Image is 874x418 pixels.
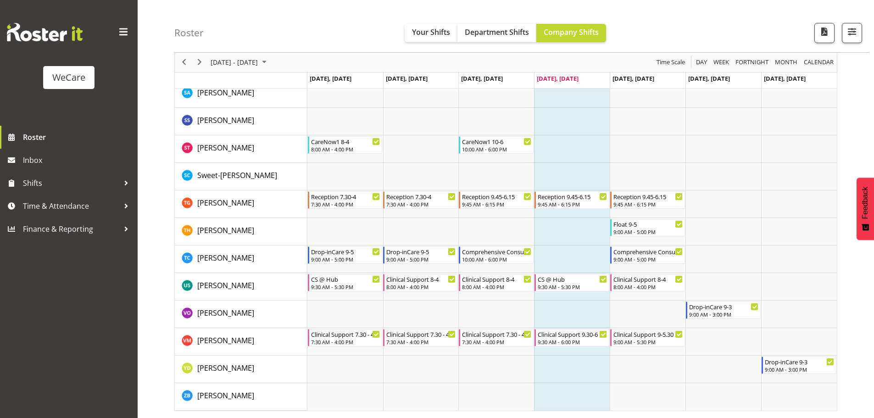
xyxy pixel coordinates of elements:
button: Previous [178,57,190,68]
span: [DATE], [DATE] [688,74,730,83]
div: 7:30 AM - 4:00 PM [311,201,380,208]
span: Inbox [23,153,133,167]
div: Torry Cobb"s event - Comprehensive Consult 10-6 Begin From Wednesday, August 20, 2025 at 10:00:00... [459,246,534,264]
button: August 2025 [209,57,271,68]
button: Next [194,57,206,68]
td: Torry Cobb resource [175,245,307,273]
div: 9:30 AM - 5:30 PM [311,283,380,290]
div: Drop-inCare 9-3 [765,357,834,366]
div: Udani Senanayake"s event - CS @ Hub Begin From Thursday, August 21, 2025 at 9:30:00 AM GMT+12:00 ... [534,274,609,291]
div: 7:30 AM - 4:00 PM [386,201,456,208]
a: [PERSON_NAME] [197,362,254,373]
span: Finance & Reporting [23,222,119,236]
div: 7:30 AM - 4:00 PM [386,338,456,346]
a: Sweet-[PERSON_NAME] [197,170,277,181]
div: 9:45 AM - 6:15 PM [538,201,607,208]
div: previous period [176,53,192,72]
div: 8:00 AM - 4:00 PM [386,283,456,290]
td: Sweet-Lin Chan resource [175,163,307,190]
div: Clinical Support 7.30 - 4 [386,329,456,339]
div: Reception 9.45-6.15 [538,192,607,201]
span: [DATE], [DATE] [537,74,579,83]
a: [PERSON_NAME] [197,390,254,401]
span: Week [713,57,730,68]
div: Udani Senanayake"s event - Clinical Support 8-4 Begin From Friday, August 22, 2025 at 8:00:00 AM ... [610,274,685,291]
div: 9:00 AM - 5:00 PM [613,228,683,235]
div: Viktoriia Molchanova"s event - Clinical Support 7.30 - 4 Begin From Monday, August 18, 2025 at 7:... [308,329,383,346]
a: [PERSON_NAME] [197,252,254,263]
a: [PERSON_NAME] [197,197,254,208]
div: 10:00 AM - 6:00 PM [462,145,531,153]
div: Udani Senanayake"s event - CS @ Hub Begin From Monday, August 18, 2025 at 9:30:00 AM GMT+12:00 En... [308,274,383,291]
div: Clinical Support 9-5.30 [613,329,683,339]
button: Time Scale [655,57,687,68]
td: Tillie Hollyer resource [175,218,307,245]
div: CareNow1 10-6 [462,137,531,146]
td: Udani Senanayake resource [175,273,307,301]
div: 10:00 AM - 6:00 PM [462,256,531,263]
div: 9:45 AM - 6:15 PM [462,201,531,208]
button: Company Shifts [536,24,606,42]
div: 8:00 AM - 4:00 PM [311,145,380,153]
span: [PERSON_NAME] [197,143,254,153]
img: Rosterit website logo [7,23,83,41]
span: [PERSON_NAME] [197,115,254,125]
a: [PERSON_NAME] [197,307,254,318]
span: [PERSON_NAME] [197,308,254,318]
span: Time & Attendance [23,199,119,213]
span: [PERSON_NAME] [197,280,254,290]
div: Victoria Oberzil"s event - Drop-inCare 9-3 Begin From Saturday, August 23, 2025 at 9:00:00 AM GMT... [686,301,761,319]
span: [PERSON_NAME] [197,335,254,346]
div: 9:00 AM - 5:00 PM [311,256,380,263]
div: Torry Cobb"s event - Comprehensive Consult 9-5 Begin From Friday, August 22, 2025 at 9:00:00 AM G... [610,246,685,264]
div: CS @ Hub [538,274,607,284]
div: Clinical Support 8-4 [462,274,531,284]
div: Viktoriia Molchanova"s event - Clinical Support 7.30 - 4 Begin From Wednesday, August 20, 2025 at... [459,329,534,346]
button: Timeline Week [712,57,731,68]
td: Yvonne Denny resource [175,356,307,383]
span: [DATE], [DATE] [764,74,806,83]
td: Viktoriia Molchanova resource [175,328,307,356]
span: Time Scale [656,57,686,68]
button: Fortnight [734,57,770,68]
div: 9:30 AM - 5:30 PM [538,283,607,290]
div: CS @ Hub [311,274,380,284]
span: Company Shifts [544,27,599,37]
div: 8:00 AM - 4:00 PM [613,283,683,290]
button: Timeline Day [695,57,709,68]
a: [PERSON_NAME] [197,225,254,236]
button: Download a PDF of the roster according to the set date range. [814,23,835,43]
div: Clinical Support 7.30 - 4 [311,329,380,339]
div: August 18 - 24, 2025 [207,53,272,72]
span: [PERSON_NAME] [197,225,254,235]
div: 9:45 AM - 6:15 PM [613,201,683,208]
div: Reception 9.45-6.15 [462,192,531,201]
span: Sweet-[PERSON_NAME] [197,170,277,180]
div: Float 9-5 [613,219,683,229]
span: Month [774,57,798,68]
div: Yvonne Denny"s event - Drop-inCare 9-3 Begin From Sunday, August 24, 2025 at 9:00:00 AM GMT+12:00... [762,357,836,374]
span: [DATE], [DATE] [461,74,503,83]
div: next period [192,53,207,72]
span: Day [695,57,708,68]
td: Victoria Oberzil resource [175,301,307,328]
div: 7:30 AM - 4:00 PM [462,338,531,346]
span: [DATE], [DATE] [310,74,351,83]
div: 8:00 AM - 4:00 PM [462,283,531,290]
button: Feedback - Show survey [857,178,874,240]
div: Tayah Giesbrecht"s event - Reception 7.30-4 Begin From Tuesday, August 19, 2025 at 7:30:00 AM GMT... [383,191,458,209]
div: 9:00 AM - 3:00 PM [765,366,834,373]
div: Clinical Support 8-4 [386,274,456,284]
span: Roster [23,130,133,144]
td: Simone Turner resource [175,135,307,163]
h4: Roster [174,28,204,38]
div: Drop-inCare 9-3 [689,302,758,311]
div: Udani Senanayake"s event - Clinical Support 8-4 Begin From Tuesday, August 19, 2025 at 8:00:00 AM... [383,274,458,291]
div: Tayah Giesbrecht"s event - Reception 9.45-6.15 Begin From Wednesday, August 20, 2025 at 9:45:00 A... [459,191,534,209]
div: 7:30 AM - 4:00 PM [311,338,380,346]
div: Udani Senanayake"s event - Clinical Support 8-4 Begin From Wednesday, August 20, 2025 at 8:00:00 ... [459,274,534,291]
div: CareNow1 8-4 [311,137,380,146]
span: Department Shifts [465,27,529,37]
div: Viktoriia Molchanova"s event - Clinical Support 9-5.30 Begin From Friday, August 22, 2025 at 9:00... [610,329,685,346]
div: Reception 7.30-4 [311,192,380,201]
